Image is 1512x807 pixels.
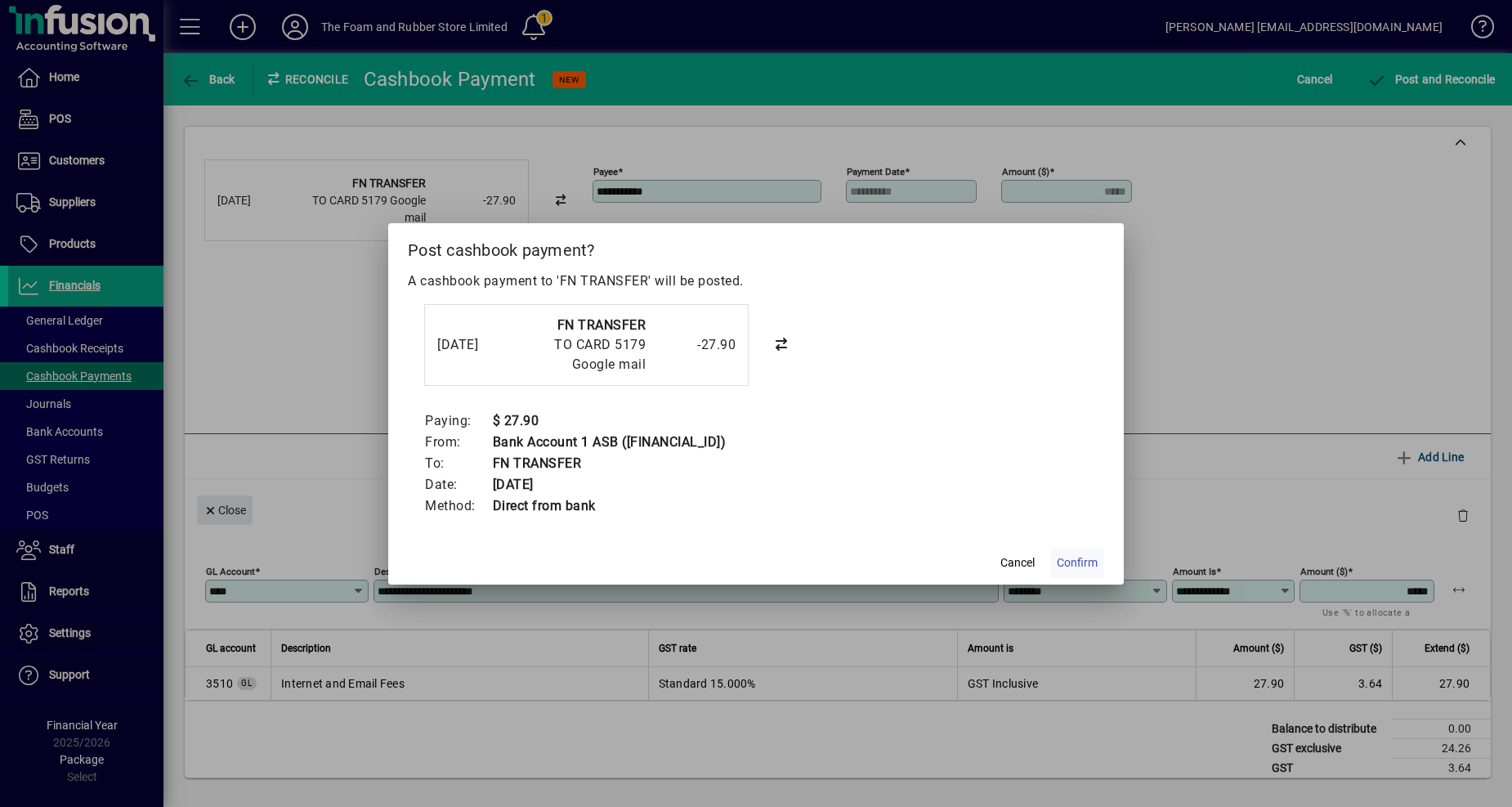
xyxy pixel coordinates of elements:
[654,335,736,355] div: -27.90
[554,337,646,372] span: TO CARD 5179 Google mail
[1057,554,1098,572] span: Confirm
[492,453,727,474] td: FN TRANSFER
[492,474,727,495] td: [DATE]
[424,410,492,432] td: Paying:
[424,495,492,517] td: Method:
[492,410,727,432] td: $ 27.90
[1000,554,1035,572] span: Cancel
[424,474,492,495] td: Date:
[408,271,1104,291] p: A cashbook payment to 'FN TRANSFER' will be posted.
[424,432,492,453] td: From:
[492,432,727,453] td: Bank Account 1 ASB ([FINANCIAL_ID])
[437,335,503,355] div: [DATE]
[388,223,1124,271] h2: Post cashbook payment?
[991,549,1044,578] button: Cancel
[557,317,646,333] strong: FN TRANSFER
[492,495,727,517] td: Direct from bank
[424,453,492,474] td: To:
[1050,549,1104,578] button: Confirm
